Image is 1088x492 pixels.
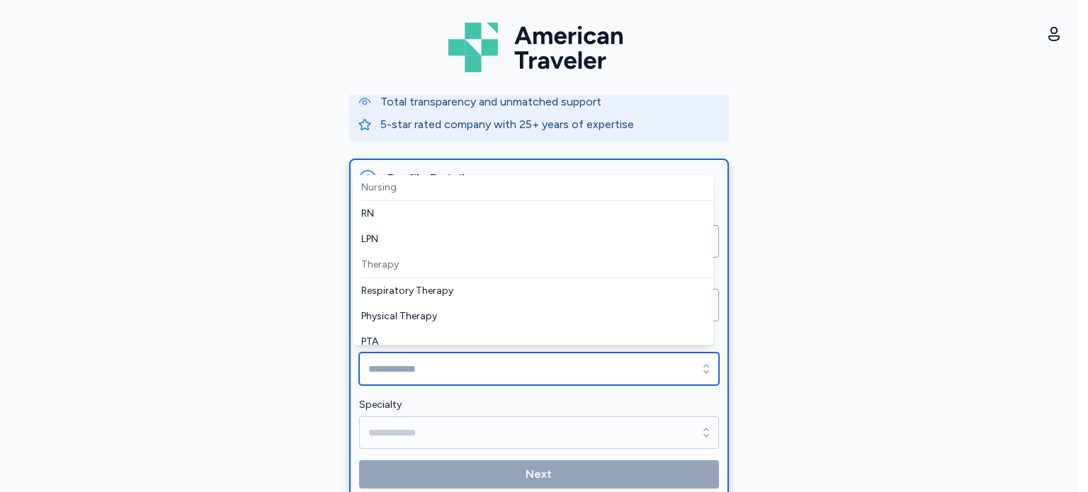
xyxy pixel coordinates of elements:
[361,252,713,278] div: Therapy
[361,175,713,201] div: Nursing
[361,284,688,298] span: Respiratory Therapy
[361,207,688,221] span: RN
[361,232,688,246] span: LPN
[361,335,688,349] span: PTA
[361,309,688,324] span: Physical Therapy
